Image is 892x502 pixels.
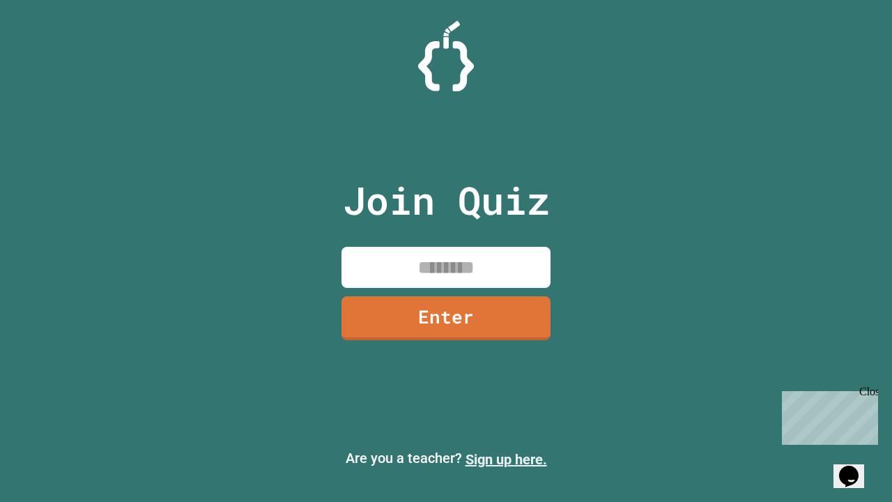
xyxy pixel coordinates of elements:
a: Sign up here. [466,451,547,468]
img: Logo.svg [418,21,474,91]
iframe: chat widget [776,386,878,445]
p: Join Quiz [343,172,550,229]
div: Chat with us now!Close [6,6,96,89]
iframe: chat widget [833,446,878,488]
p: Are you a teacher? [11,448,881,470]
a: Enter [341,296,551,340]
